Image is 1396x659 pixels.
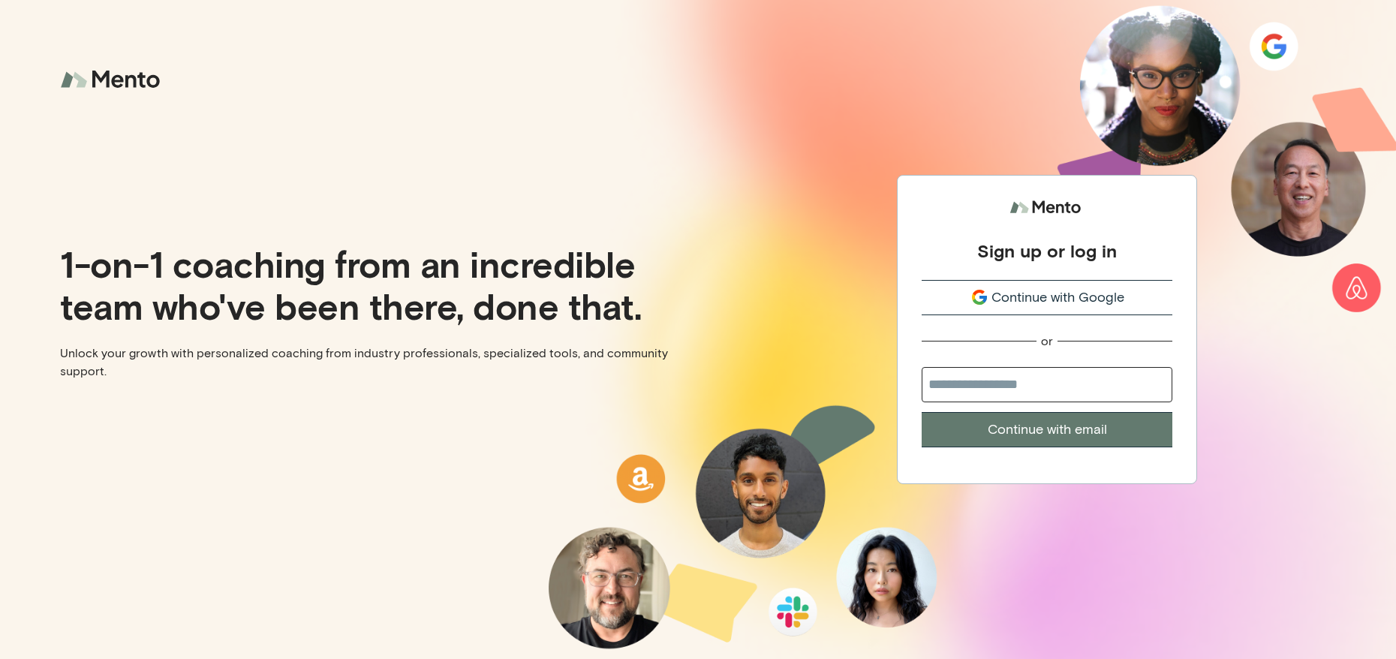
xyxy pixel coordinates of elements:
div: Sign up or log in [977,239,1117,262]
img: logo.svg [1009,194,1085,221]
button: Continue with email [922,412,1172,447]
div: or [1041,333,1053,349]
p: Unlock your growth with personalized coaching from industry professionals, specialized tools, and... [60,345,686,381]
span: Continue with Google [991,287,1124,308]
button: Continue with Google [922,280,1172,315]
img: logo [60,60,165,100]
p: 1-on-1 coaching from an incredible team who've been there, done that. [60,242,686,326]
